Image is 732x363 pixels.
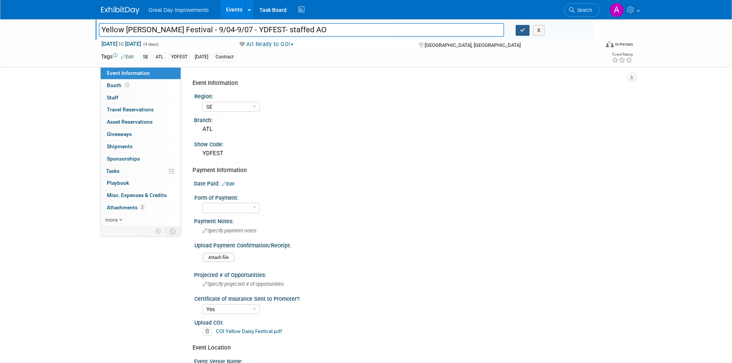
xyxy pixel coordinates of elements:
a: Edit [121,54,134,60]
span: Attachments [107,204,145,211]
div: Payment Notes: [194,215,631,225]
span: (4 days) [143,42,159,47]
button: X [533,25,545,36]
span: Shipments [107,143,133,149]
div: [DATE] [193,53,211,61]
a: Event Information [101,67,181,79]
a: COI Yellow Daisy Festival.pdf [216,328,282,334]
div: Show Code: [194,139,631,148]
a: Edit [222,181,234,187]
div: Payment Information [193,166,626,174]
div: ATL [153,53,166,61]
div: Region: [194,91,628,100]
span: Great Day Improvements [149,7,209,13]
div: ATL [200,123,626,135]
a: Travel Reservations [101,104,181,116]
a: Giveaways [101,128,181,140]
span: to [118,41,125,47]
div: Date Paid: [194,178,631,188]
span: Booth [107,82,131,88]
div: YDFEST [169,53,190,61]
div: Certificate of Insurance Sent to Promoter?: [194,293,628,303]
div: Event Format [554,40,633,51]
div: Event Rating [612,53,632,56]
div: Branch: [194,114,631,124]
span: Giveaways [107,131,132,137]
span: Specify payment notes [203,228,256,234]
img: ExhibitDay [101,7,139,14]
a: Attachments2 [101,202,181,214]
a: Booth [101,80,181,91]
a: Sponsorships [101,153,181,165]
a: more [101,214,181,226]
img: Akeela Miller [609,3,624,17]
span: more [105,217,118,223]
span: Booth not reserved yet [123,82,131,88]
a: Shipments [101,141,181,152]
span: Tasks [106,168,120,174]
span: Event Information [107,70,150,76]
div: SE [141,53,151,61]
span: Staff [107,94,118,101]
div: Event Location [193,344,626,352]
a: Staff [101,92,181,104]
div: Form of Payment: [194,192,628,202]
span: Search [574,7,592,13]
td: Personalize Event Tab Strip [152,226,165,236]
span: [GEOGRAPHIC_DATA], [GEOGRAPHIC_DATA] [425,42,521,48]
div: In-Person [615,41,633,47]
div: Upload COI: [194,317,628,327]
a: Search [564,3,599,17]
span: Sponsorships [107,156,140,162]
button: All Ready to GO! [237,40,297,48]
div: Contract [213,53,236,61]
span: [DATE] [DATE] [101,40,141,47]
span: 2 [139,204,145,210]
a: Asset Reservations [101,116,181,128]
div: Event Information [193,79,626,87]
span: Specify projected # of opportunities [203,281,284,287]
span: Travel Reservations [107,106,154,113]
a: Tasks [101,165,181,177]
a: Delete attachment? [203,329,215,334]
span: Asset Reservations [107,119,153,125]
span: Playbook [107,180,129,186]
div: YDFEST [200,148,626,159]
div: Upload Payment Confirmation/Receipt: [194,240,628,249]
td: Tags [101,53,134,61]
a: Misc. Expenses & Credits [101,189,181,201]
img: Format-Inperson.png [606,41,614,47]
span: Misc. Expenses & Credits [107,192,167,198]
td: Toggle Event Tabs [165,226,181,236]
a: Playbook [101,177,181,189]
div: Projected # of Opportunities: [194,269,631,279]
